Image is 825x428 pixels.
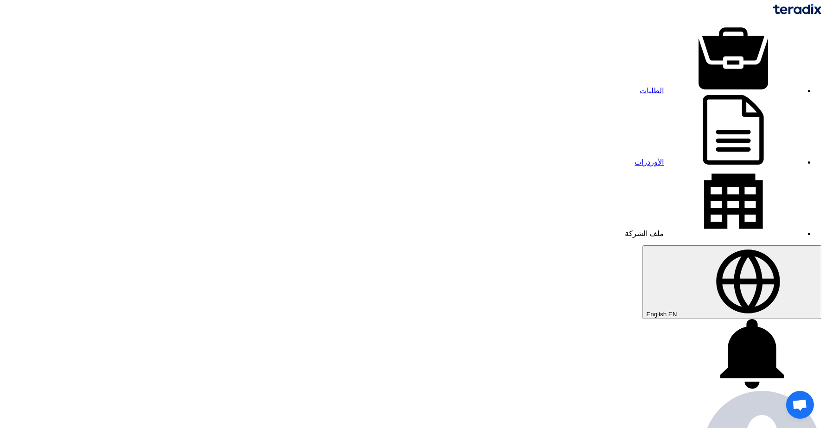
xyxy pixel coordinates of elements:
span: EN [668,311,677,318]
button: English EN [642,245,821,319]
span: English [646,311,667,318]
a: ملف الشركة [625,230,803,237]
a: الطلبات [640,87,803,95]
img: Teradix logo [773,4,821,14]
a: الأوردرات [635,158,803,166]
a: Open chat [786,391,814,419]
